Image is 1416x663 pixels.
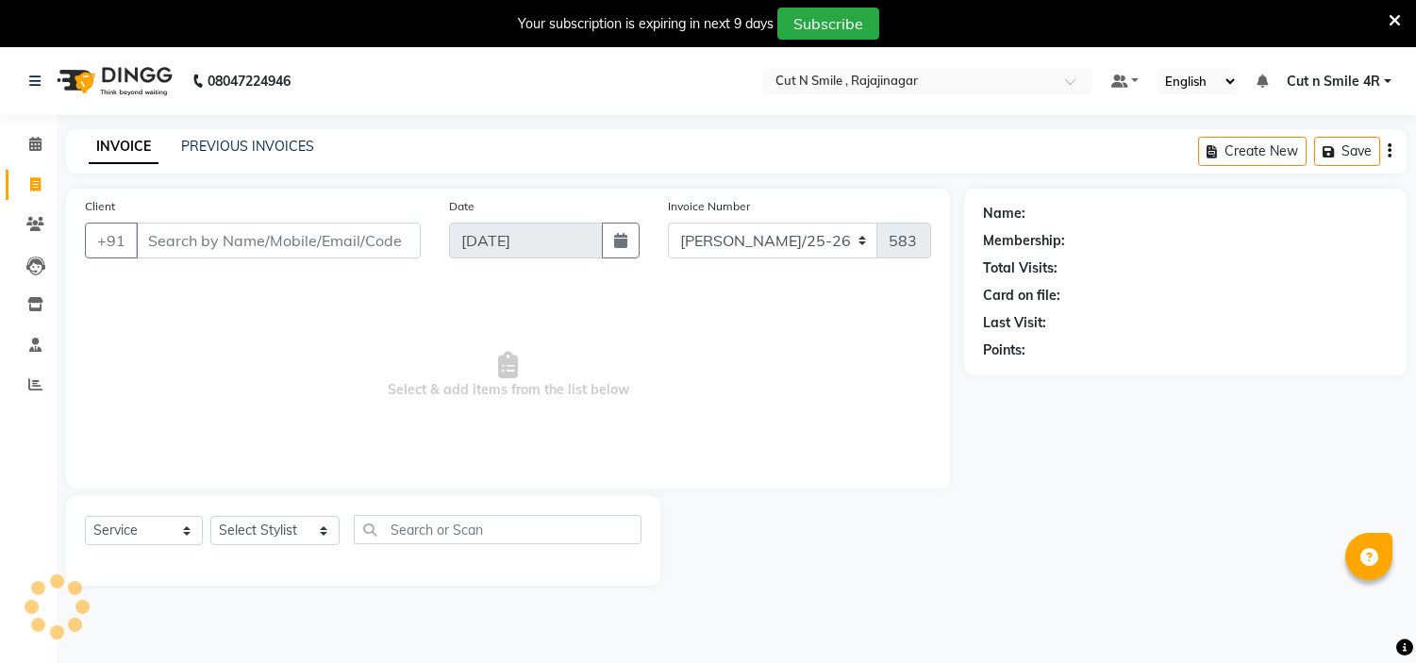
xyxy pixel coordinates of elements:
div: Last Visit: [983,313,1046,333]
button: Save [1314,137,1380,166]
iframe: chat widget [1337,588,1397,644]
span: Select & add items from the list below [85,281,931,470]
a: INVOICE [89,130,158,164]
div: Points: [983,340,1025,360]
div: Name: [983,204,1025,224]
label: Date [449,198,475,215]
label: Invoice Number [668,198,750,215]
span: Cut n Smile 4R [1287,72,1380,91]
div: Membership: [983,231,1065,251]
img: logo [48,55,177,108]
b: 08047224946 [208,55,291,108]
div: Card on file: [983,286,1060,306]
a: PREVIOUS INVOICES [181,138,314,155]
button: +91 [85,223,138,258]
button: Subscribe [777,8,879,40]
button: Create New [1198,137,1307,166]
label: Client [85,198,115,215]
div: Your subscription is expiring in next 9 days [518,14,774,34]
div: Total Visits: [983,258,1058,278]
input: Search by Name/Mobile/Email/Code [136,223,421,258]
input: Search or Scan [354,515,641,544]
